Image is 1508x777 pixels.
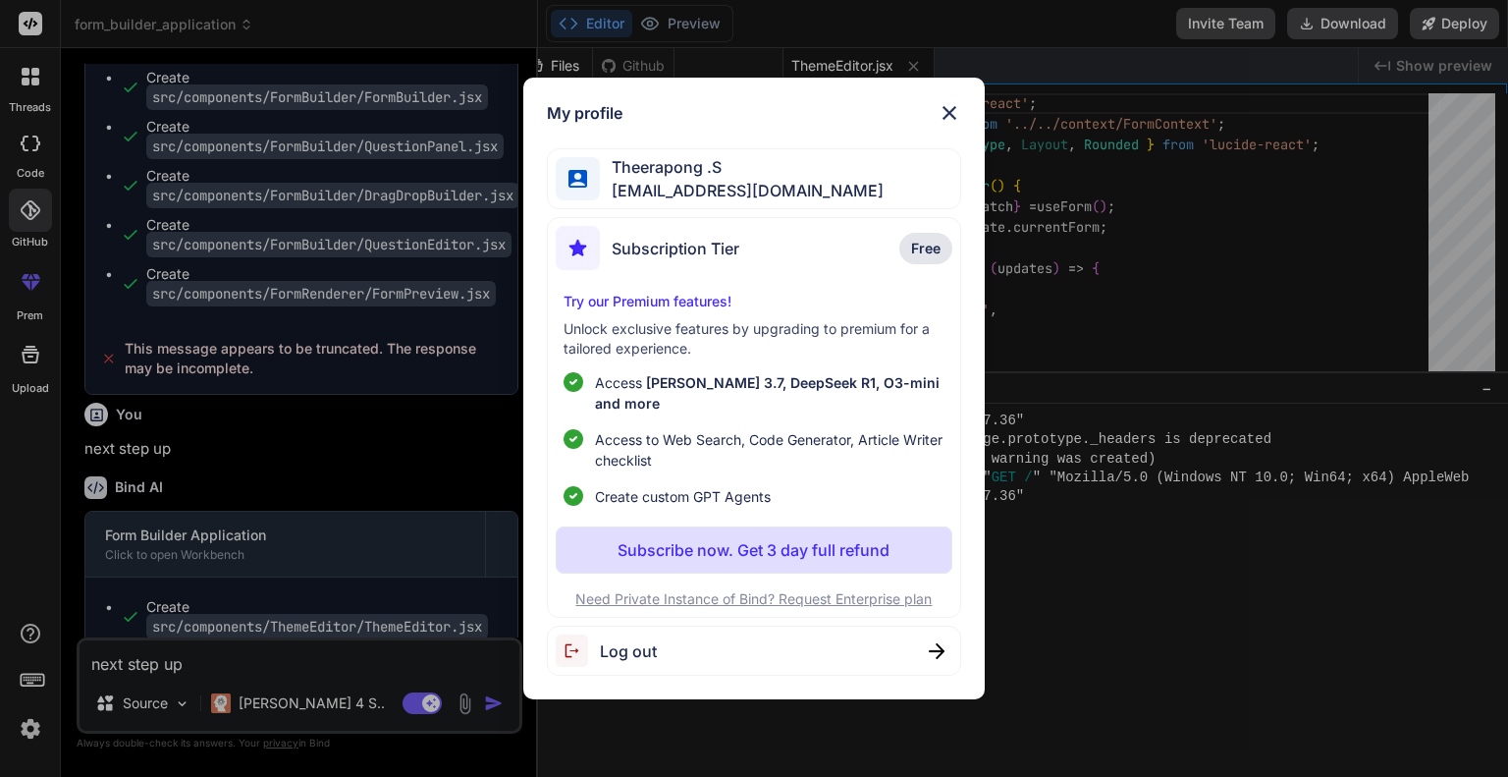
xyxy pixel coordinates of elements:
[556,589,951,609] p: Need Private Instance of Bind? Request Enterprise plan
[547,101,622,125] h1: My profile
[612,237,739,260] span: Subscription Tier
[595,374,940,412] span: [PERSON_NAME] 3.7, DeepSeek R1, O3-mini and more
[938,101,961,125] img: close
[556,635,600,667] img: logout
[564,429,583,449] img: checklist
[911,239,941,258] span: Free
[568,170,587,189] img: profile
[600,639,657,663] span: Log out
[929,643,944,659] img: close
[595,429,943,471] span: Access to Web Search, Code Generator, Article Writer checklist
[595,372,943,414] p: Access
[600,155,884,179] span: Theerapong .S
[600,179,884,202] span: [EMAIL_ADDRESS][DOMAIN_NAME]
[595,486,771,507] span: Create custom GPT Agents
[564,486,583,506] img: checklist
[556,527,951,574] button: Subscribe now. Get 3 day full refund
[564,292,943,311] p: Try our Premium features!
[564,319,943,359] p: Unlock exclusive features by upgrading to premium for a tailored experience.
[618,538,889,562] p: Subscribe now. Get 3 day full refund
[556,226,600,270] img: subscription
[564,372,583,392] img: checklist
